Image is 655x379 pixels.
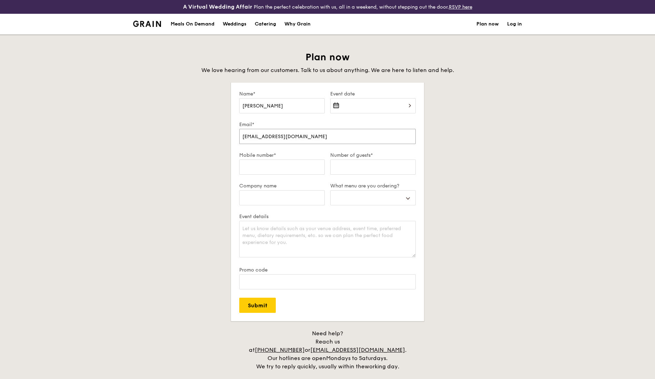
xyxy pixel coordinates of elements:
[255,14,276,34] div: Catering
[133,21,161,27] img: Grain
[239,221,416,257] textarea: Let us know details such as your venue address, event time, preferred menu, dietary requirements,...
[251,14,280,34] a: Catering
[167,14,219,34] a: Meals On Demand
[239,214,416,219] label: Event details
[310,347,405,353] a: [EMAIL_ADDRESS][DOMAIN_NAME]
[171,14,214,34] div: Meals On Demand
[239,122,416,127] label: Email*
[330,152,416,158] label: Number of guests*
[507,14,522,34] a: Log in
[133,21,161,27] a: Logotype
[284,14,311,34] div: Why Grain
[201,67,454,73] span: We love hearing from our customers. Talk to us about anything. We are here to listen and help.
[219,14,251,34] a: Weddings
[330,91,416,97] label: Event date
[280,14,315,34] a: Why Grain
[239,152,325,158] label: Mobile number*
[239,267,416,273] label: Promo code
[129,3,526,11] div: Plan the perfect celebration with us, all in a weekend, without stepping out the door.
[305,51,350,63] span: Plan now
[255,347,305,353] a: [PHONE_NUMBER]
[449,4,472,10] a: RSVP here
[241,329,414,371] div: Need help? Reach us at or . Our hotlines are open We try to reply quickly, usually within the
[326,355,387,361] span: Mondays to Saturdays.
[223,14,246,34] div: Weddings
[476,14,499,34] a: Plan now
[239,91,325,97] label: Name*
[330,183,416,189] label: What menu are you ordering?
[183,3,252,11] h4: A Virtual Wedding Affair
[239,298,276,313] input: Submit
[365,363,399,370] span: working day.
[239,183,325,189] label: Company name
